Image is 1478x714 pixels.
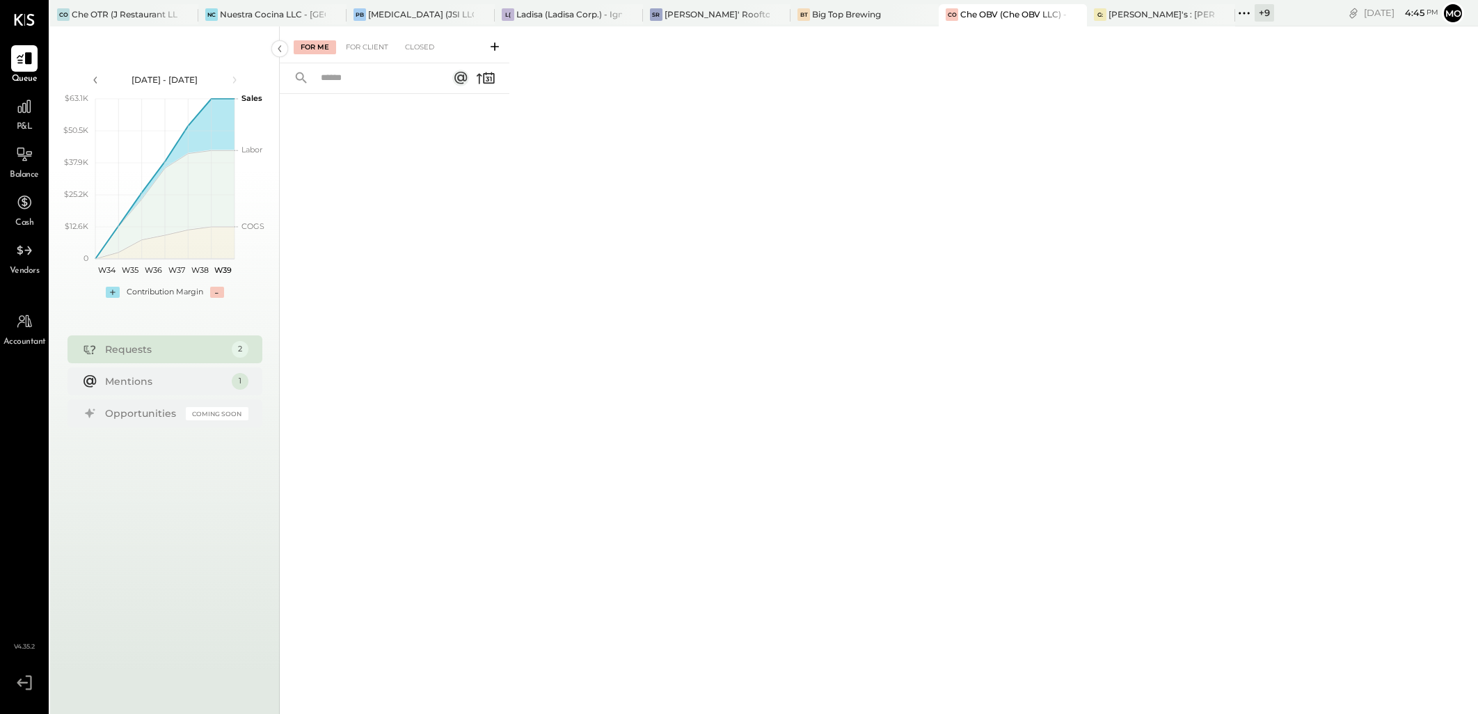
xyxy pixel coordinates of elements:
div: [PERSON_NAME]' Rooftop - Ignite [665,8,770,20]
div: CO [946,8,958,21]
div: [DATE] [1364,6,1438,19]
text: W34 [98,265,116,275]
div: Closed [398,40,441,54]
div: Requests [105,342,225,356]
div: L( [502,8,514,21]
text: $37.9K [64,157,88,167]
text: $50.5K [63,125,88,135]
span: Cash [15,217,33,230]
div: Contribution Margin [127,287,203,298]
text: W36 [144,265,161,275]
span: Accountant [3,336,46,349]
div: Big Top Brewing [812,8,881,20]
text: W38 [191,265,208,275]
a: Queue [1,45,48,86]
div: SR [650,8,662,21]
div: - [210,287,224,298]
span: Balance [10,169,39,182]
div: [DATE] - [DATE] [106,74,224,86]
span: P&L [17,121,33,134]
text: W35 [122,265,138,275]
span: Vendors [10,265,40,278]
text: W39 [214,265,231,275]
a: Cash [1,189,48,230]
text: COGS [241,221,264,231]
div: Mentions [105,374,225,388]
div: + 9 [1255,4,1274,22]
text: $12.6K [65,221,88,231]
a: Vendors [1,237,48,278]
div: [MEDICAL_DATA] (JSI LLC) - Ignite [368,8,474,20]
div: 2 [232,341,248,358]
div: PB [353,8,366,21]
button: Mo [1442,2,1464,24]
div: 1 [232,373,248,390]
div: Opportunities [105,406,179,420]
text: Labor [241,145,262,154]
div: Nuestra Cocina LLC - [GEOGRAPHIC_DATA] [220,8,326,20]
text: $63.1K [65,93,88,103]
div: + [106,287,120,298]
div: Coming Soon [186,407,248,420]
div: CO [57,8,70,21]
div: G: [1094,8,1106,21]
text: Sales [241,93,262,103]
div: Che OTR (J Restaurant LLC) - Ignite [72,8,177,20]
div: Che OBV (Che OBV LLC) - Ignite [960,8,1066,20]
div: copy link [1346,6,1360,20]
text: $25.2K [64,189,88,199]
div: For Client [339,40,395,54]
div: NC [205,8,218,21]
a: Accountant [1,308,48,349]
text: W37 [168,265,184,275]
a: P&L [1,93,48,134]
span: Queue [12,73,38,86]
text: 0 [84,253,88,263]
a: Balance [1,141,48,182]
div: For Me [294,40,336,54]
div: BT [797,8,810,21]
div: Ladisa (Ladisa Corp.) - Ignite [516,8,622,20]
div: [PERSON_NAME]'s : [PERSON_NAME]'s [1108,8,1214,20]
